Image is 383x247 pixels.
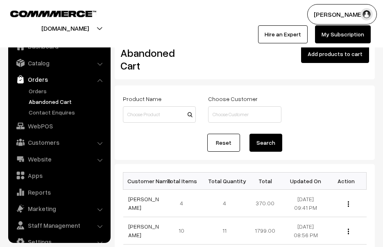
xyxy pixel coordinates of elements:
[208,106,281,123] input: Choose Customer
[123,173,164,189] th: Customer Name
[208,94,258,103] label: Choose Customer
[286,173,326,189] th: Updated On
[120,47,195,72] h2: Abandoned Cart
[245,173,286,189] th: Total
[128,223,159,238] a: [PERSON_NAME]
[27,87,108,95] a: Orders
[207,134,240,152] a: Reset
[13,18,118,38] button: [DOMAIN_NAME]
[27,108,108,117] a: Contact Enquires
[307,4,377,25] button: [PERSON_NAME]…
[245,217,286,244] td: 1799.00
[348,201,349,207] img: Menu
[10,135,108,150] a: Customers
[249,134,282,152] button: Search
[10,56,108,70] a: Catalog
[315,25,371,43] a: My Subscription
[10,152,108,166] a: Website
[10,168,108,183] a: Apps
[10,119,108,133] a: WebPOS
[10,11,96,17] img: COMMMERCE
[301,45,369,63] button: Add products to cart
[245,189,286,217] td: 370.00
[10,218,108,233] a: Staff Management
[10,185,108,200] a: Reports
[27,97,108,106] a: Abandoned Cart
[204,173,245,189] th: Total Quantity
[10,8,82,18] a: COMMMERCE
[123,94,161,103] label: Product Name
[164,217,204,244] td: 10
[326,173,367,189] th: Action
[10,201,108,216] a: Marketing
[123,106,196,123] input: Choose Product
[204,217,245,244] td: 11
[164,173,204,189] th: Total Items
[258,25,308,43] a: Hire an Expert
[360,8,373,20] img: user
[164,189,204,217] td: 4
[204,189,245,217] td: 4
[286,189,326,217] td: [DATE] 09:41 PM
[286,217,326,244] td: [DATE] 08:56 PM
[348,229,349,234] img: Menu
[128,195,159,211] a: [PERSON_NAME]
[10,72,108,87] a: Orders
